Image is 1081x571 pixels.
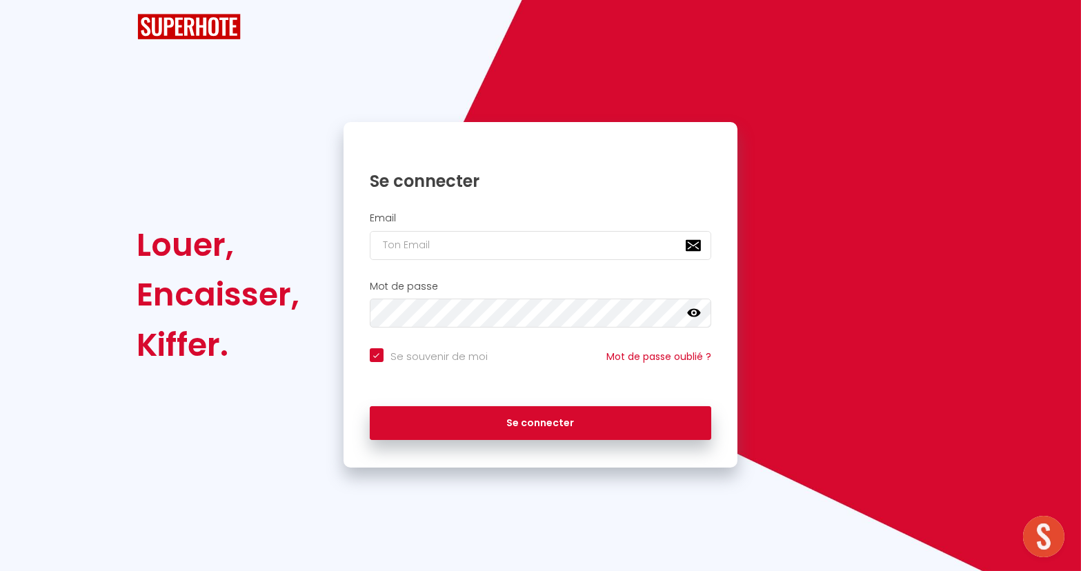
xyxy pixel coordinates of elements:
h2: Mot de passe [370,281,712,292]
div: Kiffer. [137,320,300,370]
div: Encaisser, [137,270,300,319]
img: SuperHote logo [137,14,241,39]
h1: Se connecter [370,170,712,192]
input: Ton Email [370,231,712,260]
h2: Email [370,212,712,224]
div: Ouvrir le chat [1023,516,1064,557]
button: Se connecter [370,406,712,441]
div: Louer, [137,220,300,270]
a: Mot de passe oublié ? [606,350,711,363]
